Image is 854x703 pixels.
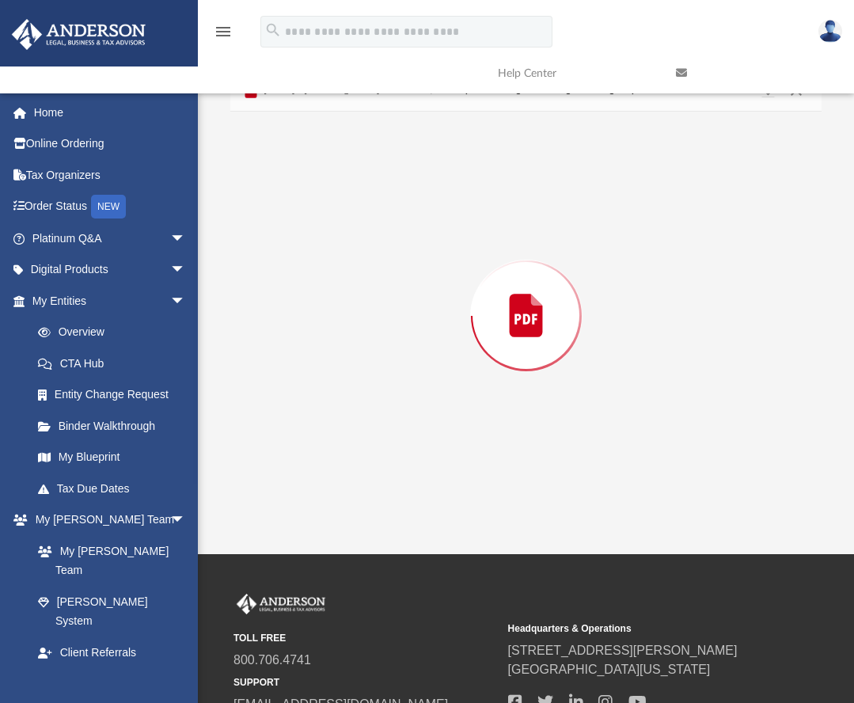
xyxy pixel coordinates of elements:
[91,195,126,218] div: NEW
[233,631,497,645] small: TOLL FREE
[11,128,210,160] a: Online Ordering
[11,504,202,536] a: My [PERSON_NAME] Teamarrow_drop_down
[508,621,772,636] small: Headquarters & Operations
[233,653,311,667] a: 800.706.4741
[22,379,210,411] a: Entity Change Request
[11,159,210,191] a: Tax Organizers
[818,20,842,43] img: User Pic
[170,504,202,537] span: arrow_drop_down
[11,254,210,286] a: Digital Productsarrow_drop_down
[11,222,210,254] a: Platinum Q&Aarrow_drop_down
[233,675,497,690] small: SUPPORT
[508,644,738,657] a: [STREET_ADDRESS][PERSON_NAME]
[11,285,210,317] a: My Entitiesarrow_drop_down
[22,442,202,473] a: My Blueprint
[22,348,210,379] a: CTA Hub
[22,317,210,348] a: Overview
[230,70,821,520] div: Preview
[22,473,210,504] a: Tax Due Dates
[22,636,202,668] a: Client Referrals
[170,285,202,317] span: arrow_drop_down
[170,254,202,287] span: arrow_drop_down
[11,191,210,223] a: Order StatusNEW
[170,668,202,701] span: arrow_drop_down
[22,410,210,442] a: Binder Walkthrough
[22,535,194,586] a: My [PERSON_NAME] Team
[11,97,210,128] a: Home
[508,663,711,676] a: [GEOGRAPHIC_DATA][US_STATE]
[214,30,233,41] a: menu
[214,22,233,41] i: menu
[7,19,150,50] img: Anderson Advisors Platinum Portal
[486,42,664,104] a: Help Center
[233,594,328,614] img: Anderson Advisors Platinum Portal
[22,586,202,636] a: [PERSON_NAME] System
[11,668,202,700] a: My Documentsarrow_drop_down
[264,21,282,39] i: search
[170,222,202,255] span: arrow_drop_down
